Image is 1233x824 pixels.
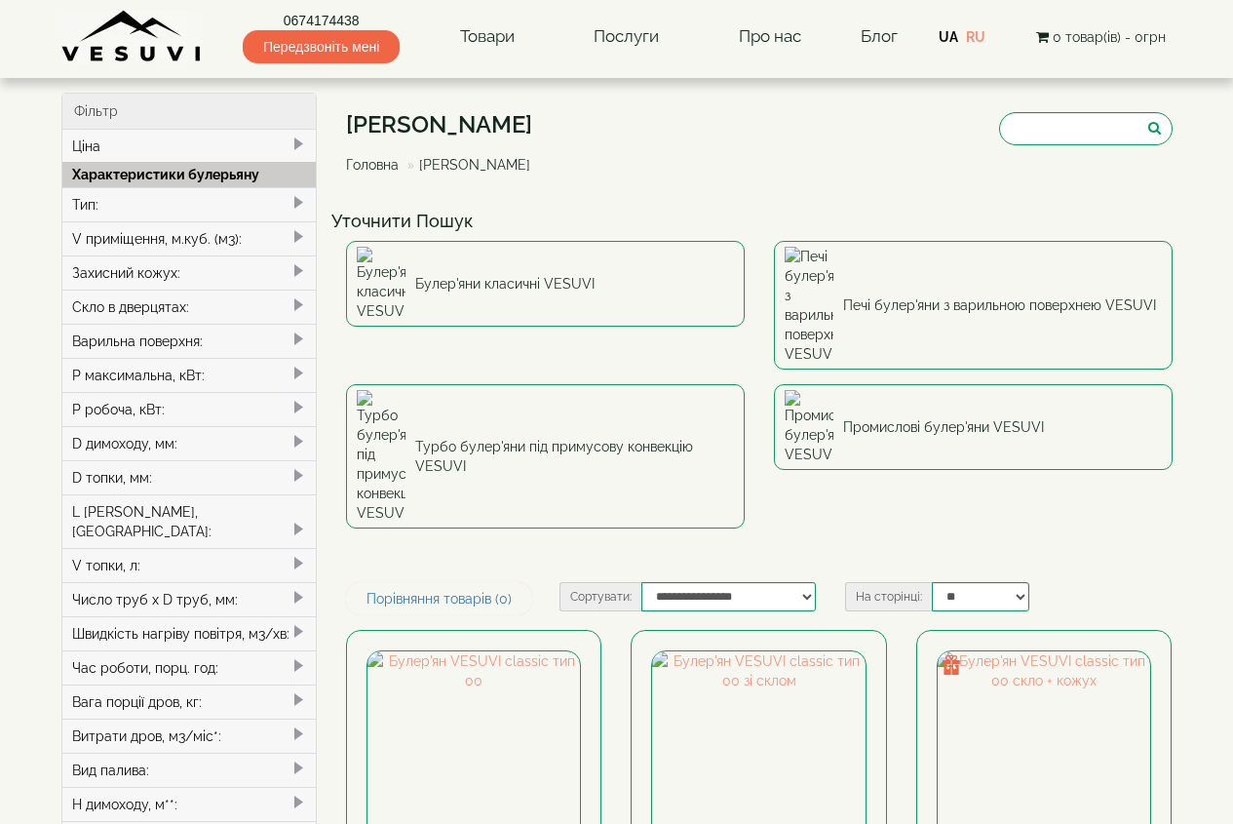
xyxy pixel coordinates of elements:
[62,324,317,358] div: Варильна поверхня:
[331,212,1187,231] h4: Уточнити Пошук
[62,187,317,221] div: Тип:
[62,494,317,548] div: L [PERSON_NAME], [GEOGRAPHIC_DATA]:
[62,290,317,324] div: Скло в дверцятах:
[62,719,317,753] div: Витрати дров, м3/міс*:
[1030,26,1172,48] button: 0 товар(ів) - 0грн
[441,15,534,59] a: Товари
[62,221,317,255] div: V приміщення, м.куб. (м3):
[346,241,745,327] a: Булер'яни класичні VESUVI Булер'яни класичні VESUVI
[62,162,317,187] div: Характеристики булерьяну
[62,787,317,821] div: H димоходу, м**:
[62,130,317,163] div: Ціна
[774,241,1173,370] a: Печі булер'яни з варильною поверхнею VESUVI Печі булер'яни з варильною поверхнею VESUVI
[62,582,317,616] div: Число труб x D труб, мм:
[574,15,678,59] a: Послуги
[62,460,317,494] div: D топки, мм:
[346,582,532,615] a: Порівняння товарів (0)
[559,582,641,611] label: Сортувати:
[62,426,317,460] div: D димоходу, мм:
[939,29,958,45] a: UA
[774,384,1173,470] a: Промислові булер'яни VESUVI Промислові булер'яни VESUVI
[62,94,317,130] div: Фільтр
[243,30,400,63] span: Передзвоніть мені
[346,384,745,529] a: Турбо булер'яни під примусову конвекцію VESUVI Турбо булер'яни під примусову конвекцію VESUVI
[861,26,898,46] a: Блог
[719,15,821,59] a: Про нас
[785,247,833,364] img: Печі булер'яни з варильною поверхнею VESUVI
[785,390,833,464] img: Промислові булер'яни VESUVI
[966,29,985,45] a: RU
[61,10,203,63] img: Завод VESUVI
[346,157,399,173] a: Головна
[403,155,530,175] li: [PERSON_NAME]
[62,358,317,392] div: P максимальна, кВт:
[62,753,317,787] div: Вид палива:
[942,655,961,675] img: gift
[357,247,405,321] img: Булер'яни класичні VESUVI
[357,390,405,523] img: Турбо булер'яни під примусову конвекцію VESUVI
[845,582,932,611] label: На сторінці:
[62,650,317,685] div: Час роботи, порц. год:
[1053,29,1166,45] span: 0 товар(ів) - 0грн
[62,616,317,650] div: Швидкість нагріву повітря, м3/хв:
[62,392,317,426] div: P робоча, кВт:
[346,112,545,137] h1: [PERSON_NAME]
[243,11,400,30] a: 0674174438
[62,685,317,719] div: Вага порції дров, кг:
[62,548,317,582] div: V топки, л:
[62,255,317,290] div: Захисний кожух:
